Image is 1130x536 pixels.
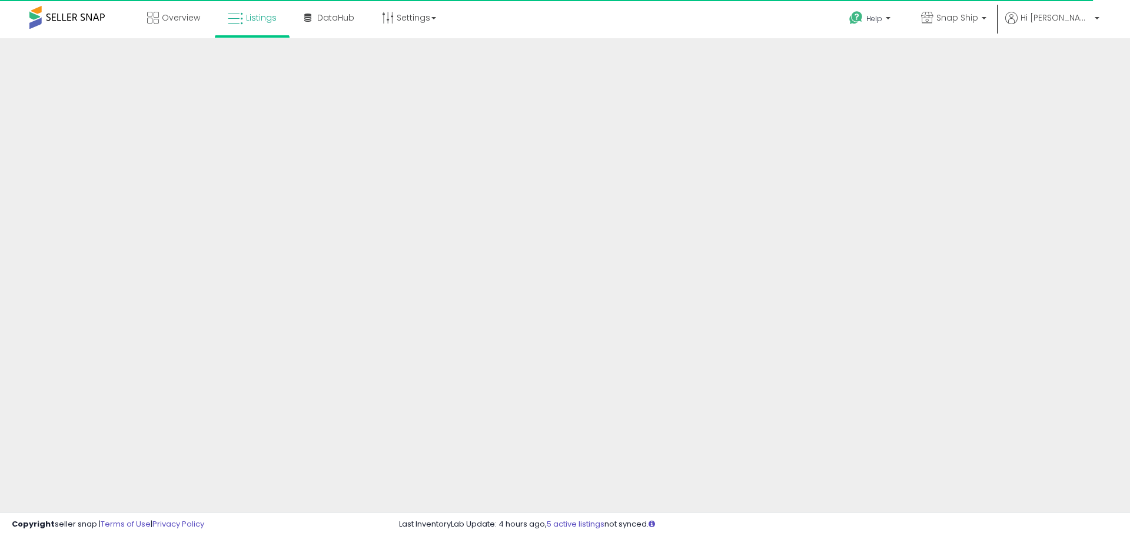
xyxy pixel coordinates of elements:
[547,518,604,530] a: 5 active listings
[12,519,204,530] div: seller snap | |
[649,520,655,528] i: Click here to read more about un-synced listings.
[936,12,978,24] span: Snap Ship
[152,518,204,530] a: Privacy Policy
[849,11,863,25] i: Get Help
[12,518,55,530] strong: Copyright
[101,518,151,530] a: Terms of Use
[317,12,354,24] span: DataHub
[1005,12,1099,38] a: Hi [PERSON_NAME]
[840,2,902,38] a: Help
[162,12,200,24] span: Overview
[399,519,1118,530] div: Last InventoryLab Update: 4 hours ago, not synced.
[1021,12,1091,24] span: Hi [PERSON_NAME]
[246,12,277,24] span: Listings
[866,14,882,24] span: Help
